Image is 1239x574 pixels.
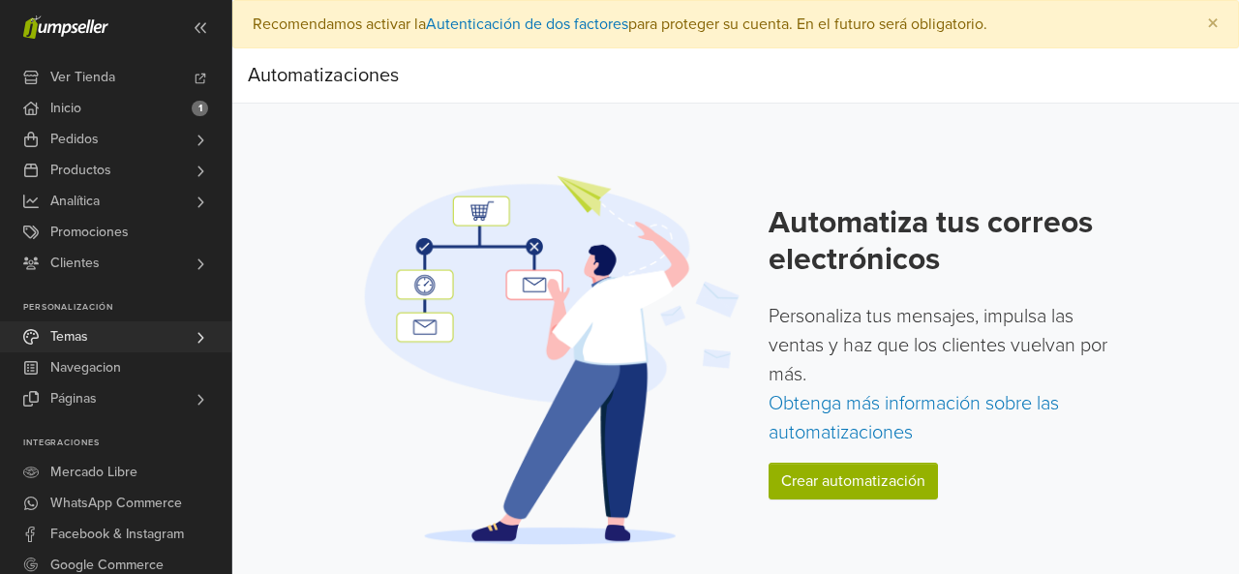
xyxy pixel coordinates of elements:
p: Personaliza tus mensajes, impulsa las ventas y haz que los clientes vuelvan por más. [769,302,1113,447]
div: Automatizaciones [248,56,399,95]
h2: Automatiza tus correos electrónicos [769,204,1113,279]
span: WhatsApp Commerce [50,488,182,519]
span: Ver Tienda [50,62,115,93]
img: Automation [358,173,745,546]
button: Close [1188,1,1238,47]
span: Facebook & Instagram [50,519,184,550]
a: Crear automatización [769,463,938,499]
a: Autenticación de dos factores [426,15,628,34]
span: Productos [50,155,111,186]
span: Mercado Libre [50,457,137,488]
span: Clientes [50,248,100,279]
p: Personalización [23,302,231,314]
span: Analítica [50,186,100,217]
span: Pedidos [50,124,99,155]
span: Inicio [50,93,81,124]
span: × [1207,10,1219,38]
span: Páginas [50,383,97,414]
span: Promociones [50,217,129,248]
span: Temas [50,321,88,352]
p: Integraciones [23,438,231,449]
span: Navegacion [50,352,121,383]
span: 1 [192,101,208,116]
a: Obtenga más información sobre las automatizaciones [769,392,1059,444]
